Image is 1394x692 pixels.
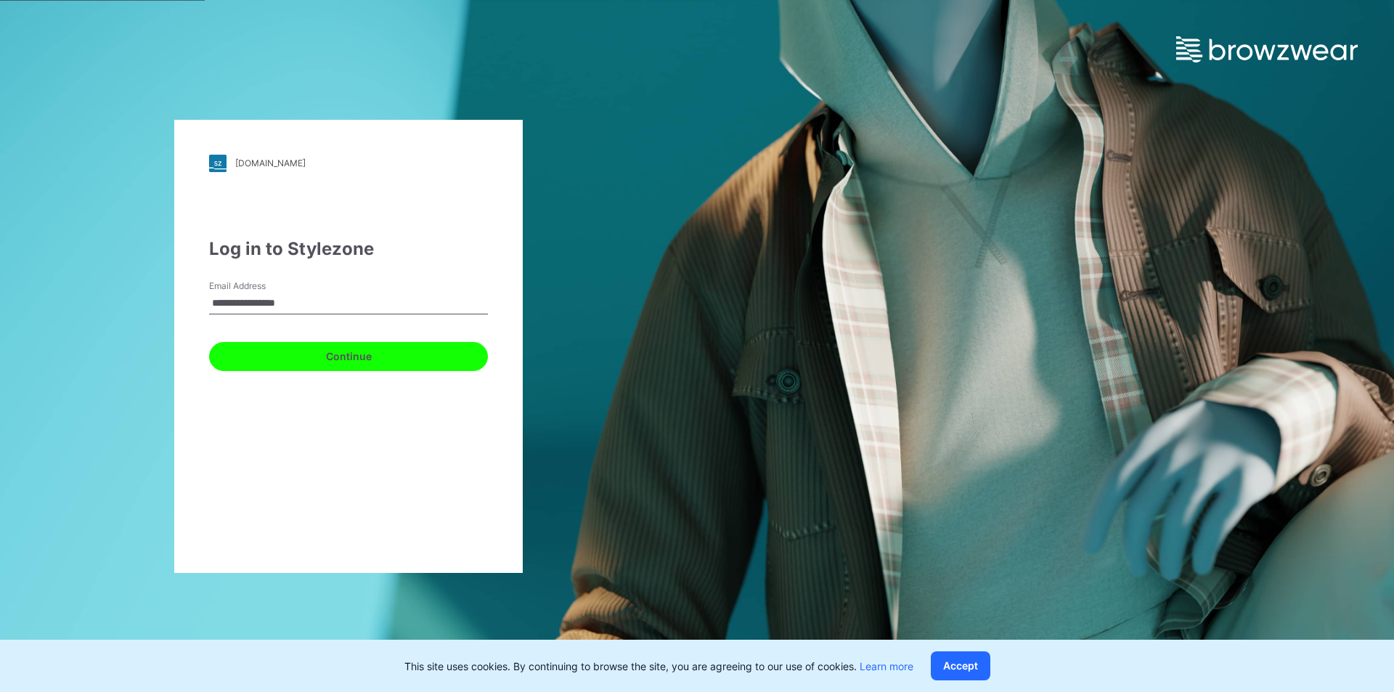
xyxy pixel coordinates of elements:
[1176,36,1358,62] img: browzwear-logo.e42bd6dac1945053ebaf764b6aa21510.svg
[235,158,306,168] div: [DOMAIN_NAME]
[209,155,227,172] img: stylezone-logo.562084cfcfab977791bfbf7441f1a819.svg
[209,236,488,262] div: Log in to Stylezone
[860,660,913,672] a: Learn more
[209,155,488,172] a: [DOMAIN_NAME]
[931,651,990,680] button: Accept
[209,280,311,293] label: Email Address
[404,659,913,674] p: This site uses cookies. By continuing to browse the site, you are agreeing to our use of cookies.
[209,342,488,371] button: Continue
